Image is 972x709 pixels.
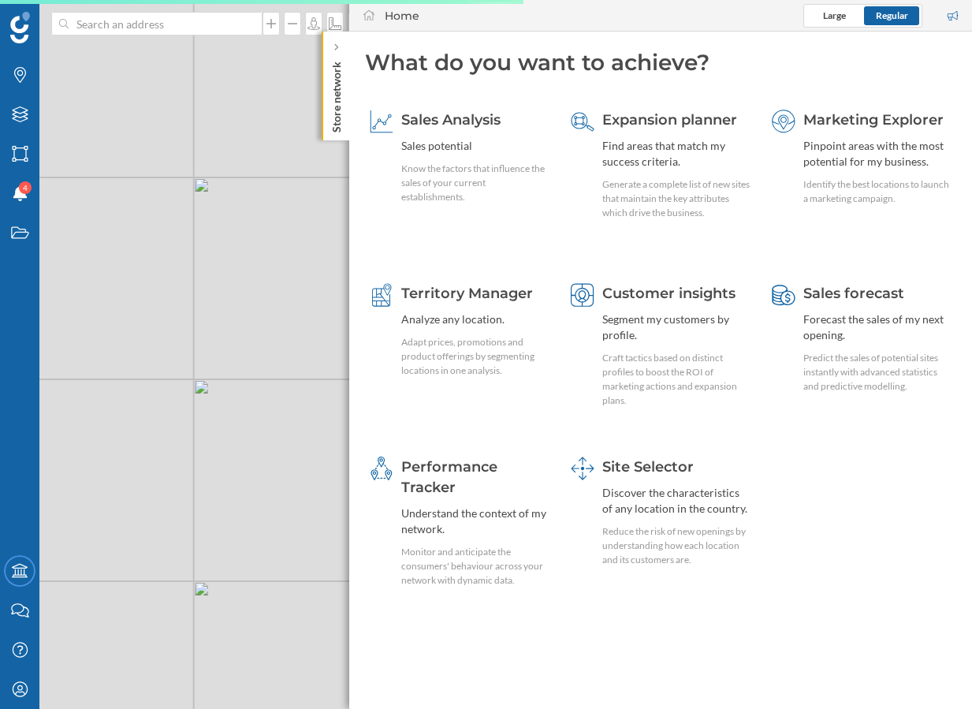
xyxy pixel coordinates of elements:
[571,110,594,133] img: search-areas.svg
[571,457,594,480] img: dashboards-manager.svg
[401,312,549,327] div: Analyze any location.
[876,9,908,21] span: Regular
[370,283,393,307] img: territory-manager.svg
[401,138,549,154] div: Sales potential
[401,111,501,129] span: Sales Analysis
[571,283,594,307] img: customer-intelligence.svg
[329,55,344,132] p: Store network
[23,180,28,196] span: 4
[385,8,419,24] div: Home
[803,177,952,206] div: Identify the best locations to launch a marketing campaign.
[602,351,750,408] div: Craft tactics based on distinct profiles to boost the ROI of marketing actions and expansion plans.
[365,47,956,77] div: What do you want to achieve?
[10,12,30,43] img: Geoblink Logo
[401,458,497,496] span: Performance Tracker
[401,506,549,537] div: Understand the context of my network.
[602,177,750,220] div: Generate a complete list of new sites that maintain the key attributes which drive the business.
[370,457,393,480] img: monitoring-360.svg
[401,545,549,588] div: Monitor and anticipate the consumers' behaviour across your network with dynamic data.
[602,524,750,567] div: Reduce the risk of new openings by understanding how each location and its customers are.
[803,351,952,394] div: Predict the sales of potential sites instantly with advanced statistics and predictive modelling.
[602,485,750,517] div: Discover the characteristics of any location in the country.
[602,138,750,170] div: Find areas that match my success criteria.
[602,312,750,343] div: Segment my customers by profile.
[772,283,795,307] img: sales-forecast.svg
[803,138,952,170] div: Pinpoint areas with the most potential for my business.
[772,110,795,133] img: explorer.svg
[401,162,549,204] div: Know the factors that influence the sales of your current establishments.
[803,285,904,302] span: Sales forecast
[370,110,393,133] img: sales-explainer.svg
[803,312,952,343] div: Forecast the sales of my next opening.
[803,111,944,129] span: Marketing Explorer
[602,458,694,476] span: Site Selector
[602,285,736,302] span: Customer insights
[602,111,737,129] span: Expansion planner
[823,9,846,21] span: Large
[401,285,533,302] span: Territory Manager
[401,335,549,378] div: Adapt prices, promotions and product offerings by segmenting locations in one analysis.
